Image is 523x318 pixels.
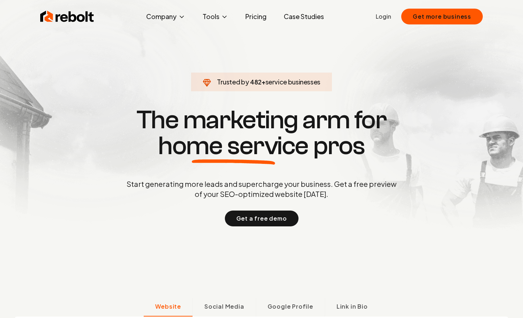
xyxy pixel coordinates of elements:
span: home service [158,133,309,159]
a: Login [376,12,391,21]
button: Social Media [193,298,256,317]
button: Get more business [401,9,483,24]
img: Rebolt Logo [40,9,94,24]
button: Tools [197,9,234,24]
button: Google Profile [256,298,325,317]
a: Pricing [240,9,272,24]
span: service businesses [265,78,321,86]
a: Case Studies [278,9,330,24]
span: Social Media [204,302,244,311]
button: Company [140,9,191,24]
button: Website [144,298,193,317]
span: + [261,78,265,86]
span: Trusted by [217,78,249,86]
button: Link in Bio [325,298,379,317]
p: Start generating more leads and supercharge your business. Get a free preview of your SEO-optimiz... [125,179,398,199]
span: Link in Bio [337,302,368,311]
span: Google Profile [268,302,313,311]
button: Get a free demo [225,211,298,226]
span: Website [155,302,181,311]
h1: The marketing arm for pros [89,107,434,159]
span: 482 [250,77,261,87]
